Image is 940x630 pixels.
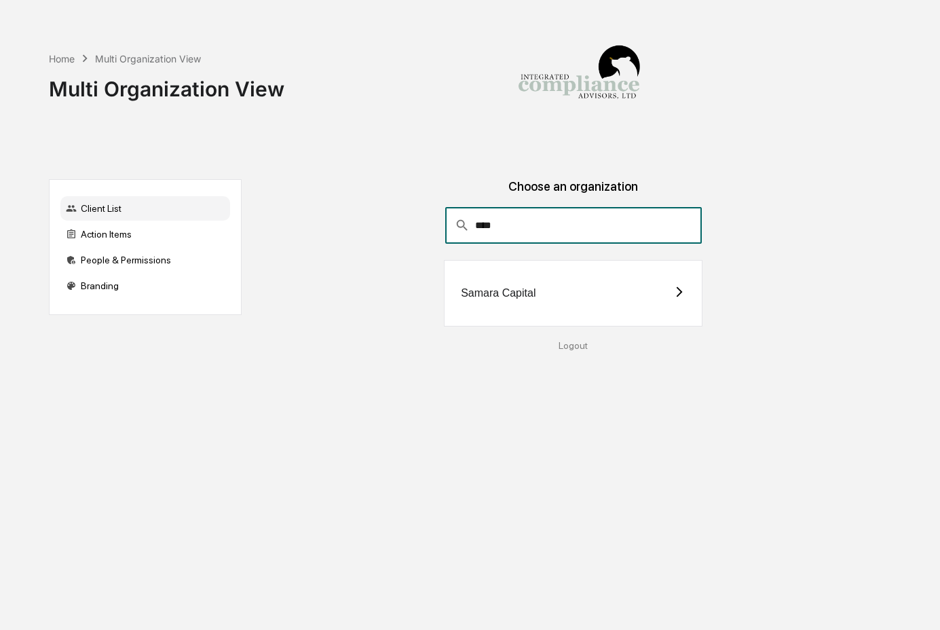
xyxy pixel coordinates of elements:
div: People & Permissions [60,248,230,272]
div: Home [49,53,75,64]
div: Multi Organization View [95,53,201,64]
div: Action Items [60,222,230,246]
div: Client List [60,196,230,221]
div: Samara Capital [461,287,535,299]
div: Choose an organization [252,179,895,207]
div: Multi Organization View [49,66,284,101]
div: Logout [252,340,895,351]
div: consultant-dashboard__filter-organizations-search-bar [445,207,702,244]
div: Branding [60,274,230,298]
span: Pylon [135,48,164,58]
a: Powered byPylon [96,47,164,58]
img: Integrated Compliance Advisors [511,11,647,147]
